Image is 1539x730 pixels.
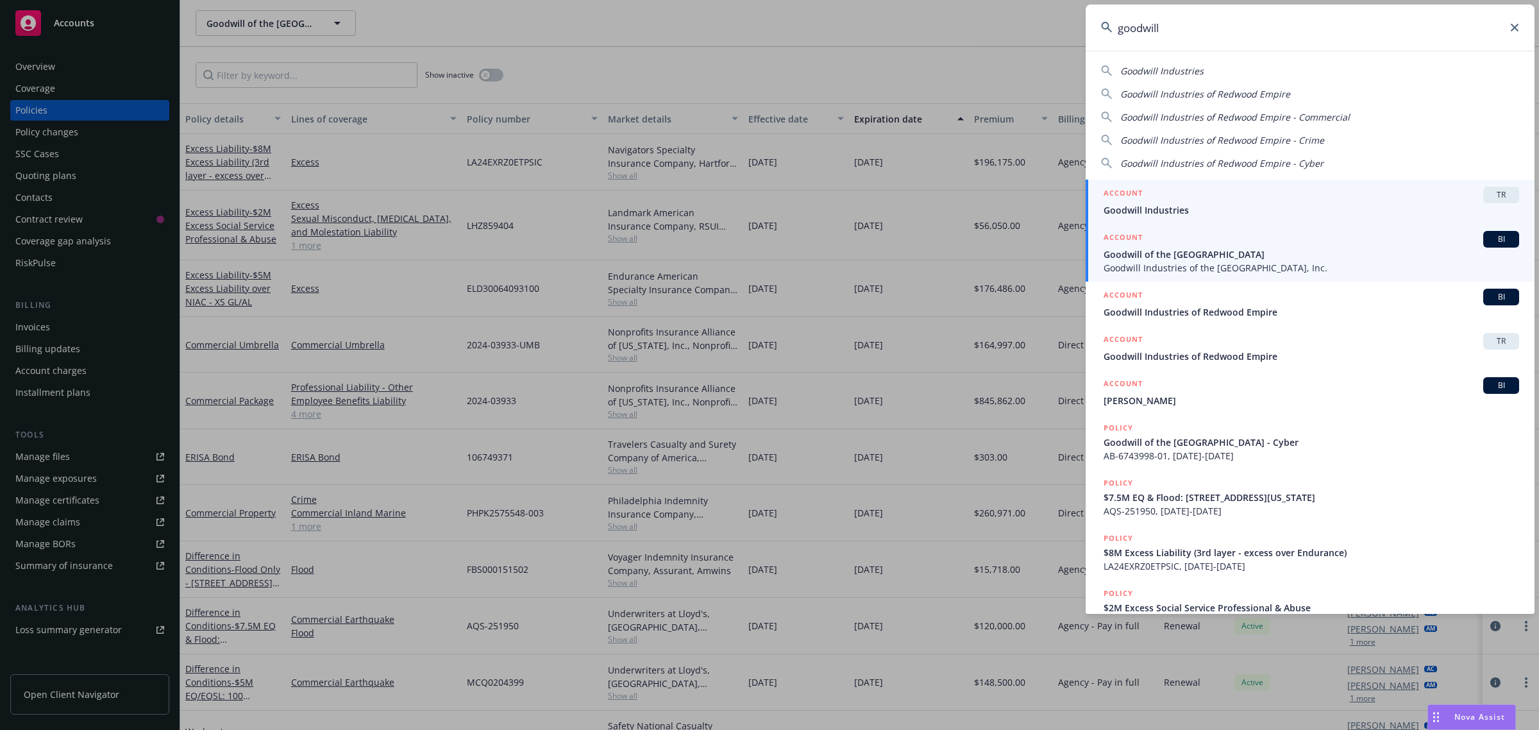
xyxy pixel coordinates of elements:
a: POLICY$2M Excess Social Service Professional & Abuse [1086,580,1535,635]
span: Goodwill Industries of Redwood Empire [1120,88,1290,100]
a: ACCOUNTBI[PERSON_NAME] [1086,370,1535,414]
h5: POLICY [1104,477,1133,489]
a: POLICYGoodwill of the [GEOGRAPHIC_DATA] - CyberAB-6743998-01, [DATE]-[DATE] [1086,414,1535,470]
span: Goodwill Industries [1104,203,1519,217]
span: Goodwill Industries of the [GEOGRAPHIC_DATA], Inc. [1104,261,1519,275]
h5: POLICY [1104,587,1133,600]
a: POLICY$7.5M EQ & Flood: [STREET_ADDRESS][US_STATE]AQS-251950, [DATE]-[DATE] [1086,470,1535,525]
span: $7.5M EQ & Flood: [STREET_ADDRESS][US_STATE] [1104,491,1519,504]
h5: ACCOUNT [1104,333,1143,348]
h5: ACCOUNT [1104,187,1143,202]
div: Drag to move [1428,705,1444,729]
h5: POLICY [1104,532,1133,545]
span: Goodwill Industries of Redwood Empire - Crime [1120,134,1324,146]
h5: POLICY [1104,421,1133,434]
a: POLICY$8M Excess Liability (3rd layer - excess over Endurance)LA24EXRZ0ETPSIC, [DATE]-[DATE] [1086,525,1535,580]
span: TR [1488,189,1514,201]
span: BI [1488,380,1514,391]
a: ACCOUNTBIGoodwill of the [GEOGRAPHIC_DATA]Goodwill Industries of the [GEOGRAPHIC_DATA], Inc. [1086,224,1535,282]
span: AQS-251950, [DATE]-[DATE] [1104,504,1519,518]
span: Goodwill of the [GEOGRAPHIC_DATA] - Cyber [1104,436,1519,449]
span: BI [1488,233,1514,245]
a: ACCOUNTBIGoodwill Industries of Redwood Empire [1086,282,1535,326]
button: Nova Assist [1427,704,1516,730]
h5: ACCOUNT [1104,377,1143,393]
span: [PERSON_NAME] [1104,394,1519,407]
a: ACCOUNTTRGoodwill Industries of Redwood Empire [1086,326,1535,370]
span: $2M Excess Social Service Professional & Abuse [1104,601,1519,615]
span: Goodwill of the [GEOGRAPHIC_DATA] [1104,248,1519,261]
span: Goodwill Industries of Redwood Empire [1104,305,1519,319]
input: Search... [1086,4,1535,51]
h5: ACCOUNT [1104,231,1143,246]
span: Nova Assist [1454,711,1505,722]
span: AB-6743998-01, [DATE]-[DATE] [1104,449,1519,463]
span: Goodwill Industries of Redwood Empire [1104,350,1519,363]
span: Goodwill Industries of Redwood Empire - Cyber [1120,157,1324,169]
span: Goodwill Industries [1120,65,1204,77]
span: Goodwill Industries of Redwood Empire - Commercial [1120,111,1350,123]
span: TR [1488,335,1514,347]
a: ACCOUNTTRGoodwill Industries [1086,180,1535,224]
span: $8M Excess Liability (3rd layer - excess over Endurance) [1104,546,1519,559]
span: BI [1488,291,1514,303]
h5: ACCOUNT [1104,289,1143,304]
span: LA24EXRZ0ETPSIC, [DATE]-[DATE] [1104,559,1519,573]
